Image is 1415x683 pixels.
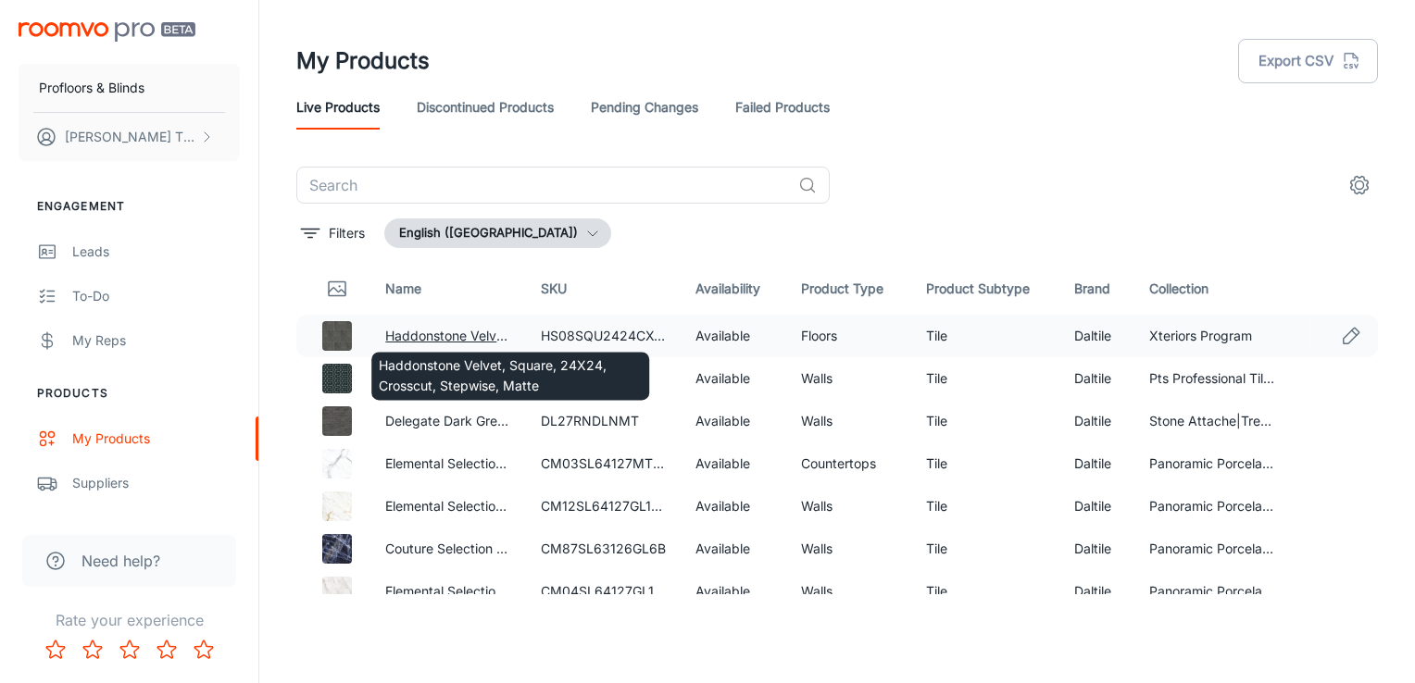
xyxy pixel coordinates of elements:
td: Pts Professional Tile Solution [1134,357,1289,400]
a: Live Products [296,85,380,130]
a: Elemental Selection Diamond Mine, Slab, 64X127, Glossy, 12MM, FC1 [385,498,802,514]
p: Haddonstone Velvet, Square, 24X24, Crosscut, Stepwise, Matte [379,355,642,396]
th: Name [370,263,525,315]
td: Available [681,400,786,442]
td: Panoramic Porcelain Surfaces [1134,570,1289,613]
a: Delegate Dark Grey, Random Linear, Matte [385,413,645,428]
td: Walls [786,570,911,613]
td: Tile [911,400,1060,442]
div: Suppliers [72,473,240,493]
td: Tile [911,485,1060,528]
div: Leads [72,242,240,262]
td: DL27RNDLNMT [526,400,681,442]
a: Pending Changes [591,85,698,130]
td: Walls [786,485,911,528]
td: Available [681,485,786,528]
button: English ([GEOGRAPHIC_DATA]) [384,218,611,248]
button: Rate 5 star [185,631,222,668]
span: Need help? [81,550,160,572]
th: Availability [681,263,786,315]
td: CM04SL64127GL12A [526,570,681,613]
a: Failed Products [735,85,830,130]
td: Available [681,315,786,357]
svg: Thumbnail [326,278,348,300]
button: Rate 4 star [148,631,185,668]
button: settings [1341,167,1378,204]
td: Daltile [1059,357,1133,400]
td: Stone Attache|Tread Pavers|Xteriors Program [1134,400,1289,442]
div: To-do [72,286,240,306]
div: My Reps [72,330,240,351]
img: Roomvo PRO Beta [19,22,195,42]
td: CM03SL64127MT12B [526,442,681,485]
a: Couture Selection SAPPHIRE STATUS, Slab, 63X126, Glossy, 6MM, FC2 [385,540,821,556]
p: Filters [329,223,365,243]
h1: My Products [296,44,430,78]
th: Product Subtype [911,263,1060,315]
th: Collection [1134,263,1289,315]
td: Daltile [1059,485,1133,528]
td: Tile [911,528,1060,570]
td: CM87SL63126GL6B [526,528,681,570]
td: Floors [786,315,911,357]
td: Available [681,570,786,613]
td: Tile [911,570,1060,613]
button: Rate 2 star [74,631,111,668]
th: Product Type [786,263,911,315]
p: Profloors & Blinds [39,78,144,98]
td: Available [681,357,786,400]
button: Rate 1 star [37,631,74,668]
td: Panoramic Porcelain Surfaces [1134,442,1289,485]
td: Daltile [1059,570,1133,613]
td: Tile [911,442,1060,485]
td: Panoramic Porcelain Surfaces [1134,528,1289,570]
button: [PERSON_NAME] Tixon [19,113,240,161]
td: HS08SQU2424CXTMT [526,315,681,357]
td: Walls [786,357,911,400]
a: Elemental Selection Statuario, Slab, 64X127, Matte, 12MM, FC2 [385,455,770,471]
a: Discontinued Products [417,85,554,130]
a: Elemental Selection Calacatta, Slab, 64X127, Glossy, 12MM, FC1 [385,583,773,599]
a: Haddonstone Velvet, Square, 24X24, Crosscut, Stepwise, Matte [385,328,777,343]
button: Rate 3 star [111,631,148,668]
td: Daltile [1059,528,1133,570]
td: Tile [911,315,1060,357]
button: filter [296,218,369,248]
td: Daltile [1059,315,1133,357]
div: My Products [72,428,240,449]
td: Available [681,528,786,570]
p: Rate your experience [15,609,244,631]
td: CM12SL64127GL12A [526,485,681,528]
td: Walls [786,400,911,442]
button: Export CSV [1238,39,1378,83]
td: Walls [786,528,911,570]
th: Brand [1059,263,1133,315]
td: Daltile [1059,400,1133,442]
td: Tile [911,357,1060,400]
button: Profloors & Blinds [19,64,240,112]
input: Search [296,167,791,204]
td: Available [681,442,786,485]
p: [PERSON_NAME] Tixon [65,127,195,147]
td: Countertops [786,442,911,485]
td: Panoramic Porcelain Surfaces [1134,485,1289,528]
th: SKU [526,263,681,315]
td: Xteriors Program [1134,315,1289,357]
a: Edit [1335,320,1367,352]
td: Daltile [1059,442,1133,485]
